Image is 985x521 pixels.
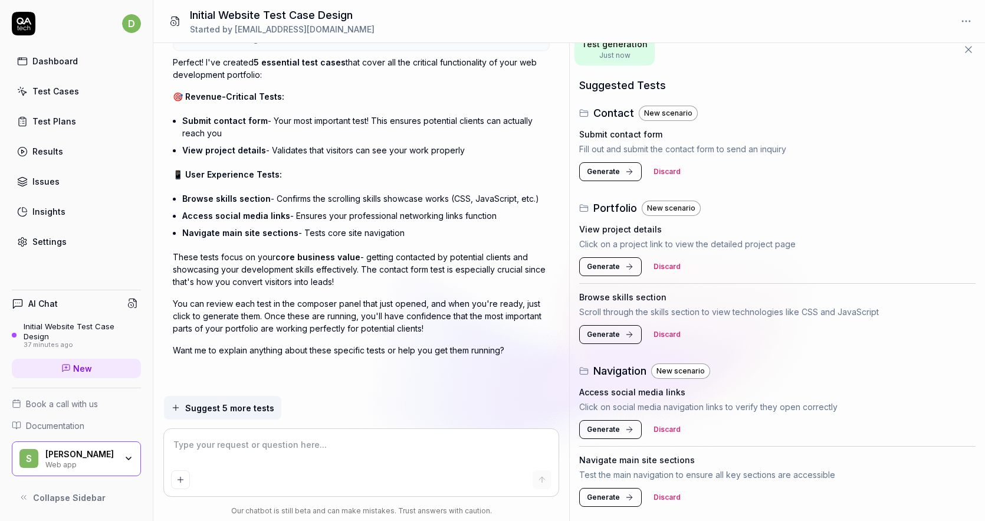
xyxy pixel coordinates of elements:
[12,110,141,133] a: Test Plans
[579,401,976,413] p: Click on social media navigation links to verify they open correctly
[173,297,550,335] p: You can review each test in the composer panel that just opened, and when you're ready, just clic...
[646,162,688,181] button: Discard
[579,77,976,93] h3: Suggested Tests
[646,325,688,344] button: Discard
[593,105,634,121] h3: Contact
[12,80,141,103] a: Test Cases
[579,257,642,276] button: Generate
[12,486,141,509] button: Collapse Sidebar
[122,14,141,33] span: d
[182,194,271,204] span: Browse skills section
[24,322,141,341] div: Initial Website Test Case Design
[646,488,688,507] button: Discard
[182,211,290,221] span: Access social media links
[32,175,60,188] div: Issues
[12,140,141,163] a: Results
[190,23,375,35] div: Started by
[579,128,662,140] h4: Submit contact form
[24,341,141,349] div: 37 minutes ago
[28,297,58,310] h4: AI Chat
[182,224,550,241] li: - Tests core site navigation
[164,506,559,516] div: Our chatbot is still beta and can make mistakes. Trust answers with caution.
[171,470,190,489] button: Add attachment
[32,85,79,97] div: Test Cases
[182,190,550,207] li: - Confirms the scrolling skills showcase works (CSS, JavaScript, etc.)
[579,468,976,481] p: Test the main navigation to ensure all key sections are accessible
[173,251,550,288] p: These tests focus on your - getting contacted by potential clients and showcasing your developmen...
[593,200,637,216] h3: Portfolio
[579,454,695,466] h4: Navigate main site sections
[579,238,976,250] p: Click on a project link to view the detailed project page
[182,116,268,126] span: Submit contact form
[639,106,698,121] div: New scenario
[651,363,710,379] div: New scenario
[642,201,701,216] div: New scenario
[254,57,346,67] span: 5 essential test cases
[26,398,98,410] span: Book a call with us
[579,325,642,344] button: Generate
[12,398,141,410] a: Book a call with us
[173,344,550,356] p: Want me to explain anything about these specific tests or help you get them running?
[12,50,141,73] a: Dashboard
[12,359,141,378] a: New
[12,441,141,477] button: S[PERSON_NAME]Web app
[32,55,78,67] div: Dashboard
[579,420,642,439] button: Generate
[582,50,648,61] span: Just now
[587,492,620,503] span: Generate
[32,145,63,158] div: Results
[73,362,92,375] span: New
[32,115,76,127] div: Test Plans
[182,207,550,224] li: - Ensures your professional networking links function
[173,56,550,81] p: Perfect! I've created that cover all the critical functionality of your web development portfolio:
[182,112,550,142] li: - Your most important test! This ensures potential clients can actually reach you
[173,169,282,179] span: 📱 User Experience Tests:
[579,306,976,318] p: Scroll through the skills section to view technologies like CSS and JavaScript
[579,386,685,398] h4: Access social media links
[182,228,298,238] span: Navigate main site sections
[32,235,67,248] div: Settings
[12,420,141,432] a: Documentation
[19,449,38,468] span: S
[579,291,666,303] h4: Browse skills section
[122,12,141,35] button: d
[579,488,642,507] button: Generate
[646,257,688,276] button: Discard
[593,363,646,379] h3: Navigation
[579,223,662,235] h4: View project details
[12,322,141,349] a: Initial Website Test Case Design37 minutes ago
[646,420,688,439] button: Discard
[12,170,141,193] a: Issues
[587,166,620,177] span: Generate
[275,252,360,262] span: core business value
[32,205,65,218] div: Insights
[173,91,284,101] span: 🎯 Revenue-Critical Tests:
[587,261,620,272] span: Generate
[26,420,84,432] span: Documentation
[587,329,620,340] span: Generate
[235,24,375,34] span: [EMAIL_ADDRESS][DOMAIN_NAME]
[579,143,976,155] p: Fill out and submit the contact form to send an inquiry
[33,491,106,504] span: Collapse Sidebar
[45,459,116,468] div: Web app
[12,230,141,253] a: Settings
[574,33,655,65] button: Test generationJust now
[164,396,281,420] button: Suggest 5 more tests
[45,449,116,460] div: Steve
[182,142,550,159] li: - Validates that visitors can see your work properly
[579,162,642,181] button: Generate
[12,200,141,223] a: Insights
[190,7,375,23] h1: Initial Website Test Case Design
[587,424,620,435] span: Generate
[182,145,266,155] span: View project details
[185,402,274,414] span: Suggest 5 more tests
[582,38,648,50] span: Test generation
